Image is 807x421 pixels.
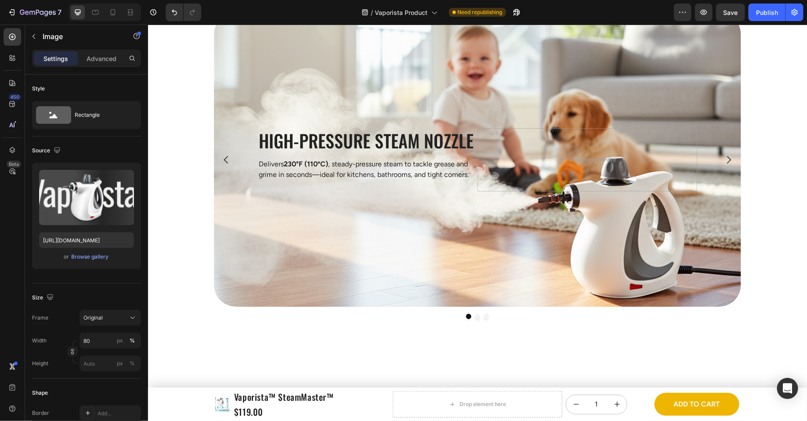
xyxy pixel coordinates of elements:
div: Border [32,409,49,417]
p: Image [43,31,117,42]
div: Beta [7,161,21,168]
div: % [130,360,135,367]
div: 450 [8,94,21,101]
button: Dot [318,289,323,295]
strong: 230°F (110ºC) [136,135,180,144]
div: Undo/Redo [166,4,201,21]
span: Need republishing [458,8,503,16]
input: https://example.com/image.jpg [39,232,134,248]
div: % [130,337,135,345]
button: decrement [418,371,438,389]
button: Dot [327,289,332,295]
div: Add... [98,410,139,417]
div: Style [32,85,45,93]
input: px% [80,333,141,349]
div: Browse gallery [72,253,109,261]
button: Carousel Back Arrow [66,123,90,148]
button: Save [716,4,745,21]
button: % [115,335,125,346]
input: px% [80,356,141,371]
div: Drop element here [311,376,358,383]
p: Advanced [87,54,116,63]
label: Frame [32,314,48,322]
iframe: Design area [148,25,807,421]
div: Shape [32,389,48,397]
button: Add to cart [507,368,591,392]
div: Publish [756,8,778,17]
div: Rectangle [75,105,128,125]
div: Size [32,292,55,304]
button: Publish [749,4,785,21]
p: 7 [58,7,62,18]
div: px [117,360,123,367]
div: Drop element here [421,132,468,139]
span: Save [724,9,738,16]
label: Width [32,337,47,345]
div: Open Intercom Messenger [777,378,798,399]
button: increment [459,371,479,389]
img: preview-image [39,170,134,225]
div: Add to cart [526,375,572,385]
button: Carousel Next Arrow [568,123,593,148]
button: % [115,358,125,369]
button: px [127,358,138,369]
button: Dot [336,289,341,295]
button: px [127,335,138,346]
p: Delivers , steady-pressure steam to tackle grease and grime in seconds—ideal for kitchens, bathro... [111,134,329,155]
span: / [371,8,373,17]
p: Settings [43,54,68,63]
div: px [117,337,123,345]
button: Browse gallery [71,252,109,261]
label: Height [32,360,48,367]
button: Original [80,310,141,326]
button: 7 [4,4,65,21]
span: or [64,252,69,262]
span: Original [83,314,103,322]
h2: High-Pressure Steam Nozzle [110,104,329,128]
div: Source [32,145,62,157]
input: quantity [438,371,459,389]
span: Vaporista Product [375,8,428,17]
